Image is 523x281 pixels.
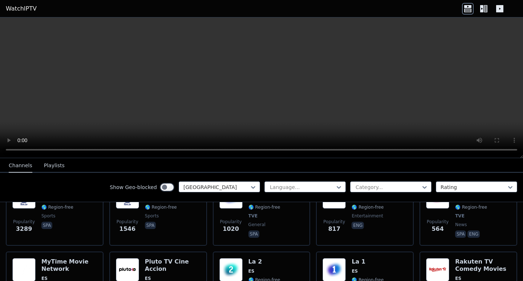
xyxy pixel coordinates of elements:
[455,258,511,273] h6: Rakuten TV Comedy Movies
[352,213,383,219] span: entertainment
[41,204,73,210] span: 🌎 Region-free
[352,258,384,265] h6: La 1
[328,225,340,233] span: 817
[16,225,32,233] span: 3289
[352,268,358,274] span: ES
[145,213,159,219] span: sports
[248,222,265,228] span: general
[352,222,364,229] p: eng
[13,219,35,225] span: Popularity
[145,204,177,210] span: 🌎 Region-free
[110,184,157,191] label: Show Geo-blocked
[455,204,487,210] span: 🌎 Region-free
[431,225,443,233] span: 564
[223,225,239,233] span: 1020
[248,230,259,238] p: spa
[427,219,449,225] span: Popularity
[248,258,280,265] h6: La 2
[455,213,465,219] span: TVE
[323,219,345,225] span: Popularity
[119,225,136,233] span: 1546
[455,222,467,228] span: news
[248,268,255,274] span: ES
[220,219,242,225] span: Popularity
[248,213,258,219] span: TVE
[6,4,37,13] a: WatchIPTV
[41,222,52,229] p: spa
[44,159,65,173] button: Playlists
[455,230,466,238] p: spa
[248,204,280,210] span: 🌎 Region-free
[145,222,156,229] p: spa
[352,204,384,210] span: 🌎 Region-free
[41,213,55,219] span: sports
[117,219,138,225] span: Popularity
[9,159,32,173] button: Channels
[145,258,200,273] h6: Pluto TV Cine Accion
[467,230,480,238] p: eng
[41,258,97,273] h6: MyTime Movie Network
